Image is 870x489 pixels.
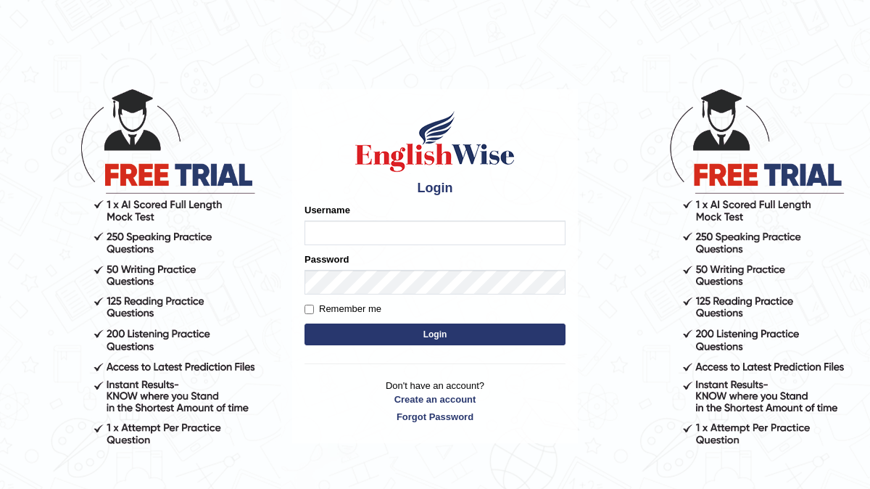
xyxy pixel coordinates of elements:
h4: Login [304,181,565,196]
label: Username [304,203,350,217]
a: Create an account [304,393,565,406]
p: Don't have an account? [304,379,565,424]
img: Logo of English Wise sign in for intelligent practice with AI [352,109,518,174]
a: Forgot Password [304,410,565,424]
label: Password [304,252,349,266]
label: Remember me [304,302,381,316]
button: Login [304,324,565,345]
input: Remember me [304,305,314,314]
